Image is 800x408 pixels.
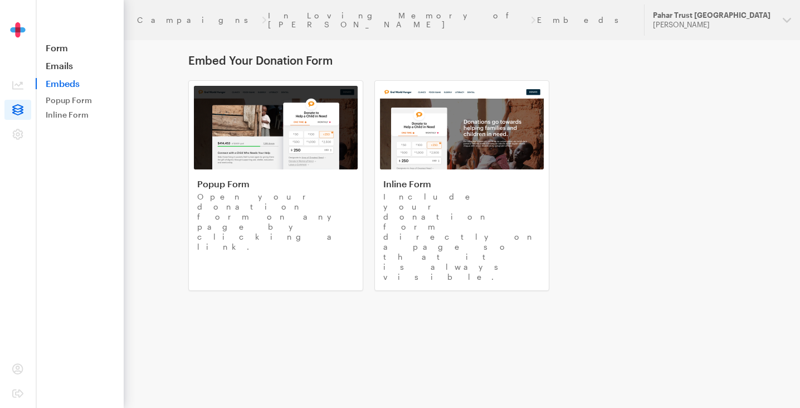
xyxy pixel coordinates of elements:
a: Popup Form Open your donation form on any page by clicking a link. [188,80,363,291]
a: Inline Form [41,108,119,122]
a: Emails [36,60,124,71]
a: Campaigns [137,16,260,25]
a: Inline Form Include your donation form directly on a page so that it is always visible. [374,80,549,291]
span: Embeds [36,78,124,89]
a: In Loving Memory of [PERSON_NAME] [268,11,530,29]
div: [PERSON_NAME] [653,20,774,30]
a: Form [36,42,124,54]
a: Popup Form [41,94,119,107]
button: Pahar Trust [GEOGRAPHIC_DATA] [PERSON_NAME] [644,4,800,36]
p: Open your donation form on any page by clicking a link. [197,192,354,252]
h4: Inline Form [383,178,540,190]
p: Include your donation form directly on a page so that it is always visible. [383,192,540,282]
h1: Embed Your Donation Form [188,54,735,67]
div: Pahar Trust [GEOGRAPHIC_DATA] [653,11,774,20]
img: inline-form-71fcfff58df17d31bfcfba5f3ad4030f01664eead505184072cc27d148d156ed.png [380,86,544,169]
img: popup-form-5b4acd790b338fb362b038d5767f041f74c8b6526b41900b6d4ddf6372801506.png [194,86,358,169]
h4: Popup Form [197,178,354,190]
